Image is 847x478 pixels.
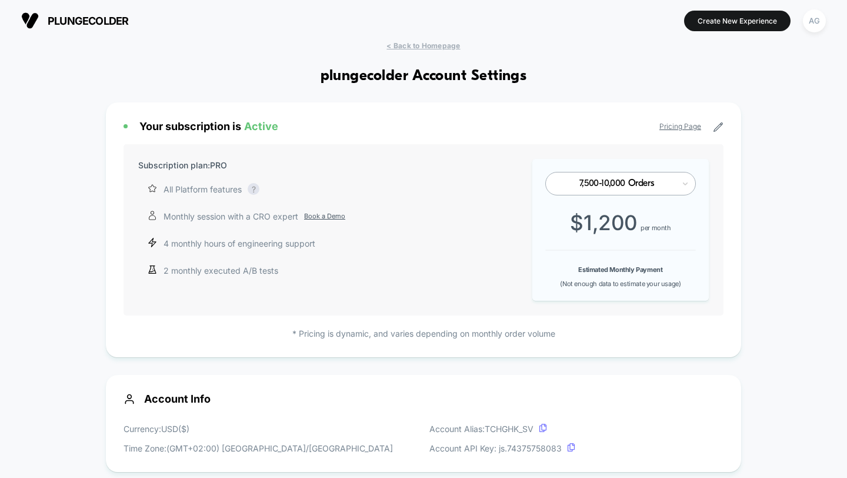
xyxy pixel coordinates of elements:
p: Monthly session with a CRO expert [164,210,345,223]
h1: plungecolder Account Settings [321,68,527,85]
b: Estimated Monthly Payment [578,265,662,274]
div: ? [248,183,259,195]
span: per month [641,224,671,232]
p: Account Alias: TCHGHK_SV [429,423,575,435]
a: Pricing Page [659,122,701,131]
p: * Pricing is dynamic, and varies depending on monthly order volume [124,327,723,340]
span: (Not enough data to estimate your usage) [560,280,681,288]
p: Time Zone: (GMT+02:00) [GEOGRAPHIC_DATA]/[GEOGRAPHIC_DATA] [124,442,393,454]
div: AG [803,9,826,32]
span: plungecolder [48,15,129,27]
img: Visually logo [21,12,39,29]
p: 2 monthly executed A/B tests [164,264,278,277]
span: Your subscription is [139,120,278,132]
p: Account API Key: js. 74375758083 [429,442,575,454]
p: Subscription plan: PRO [138,159,227,171]
div: 7,500-10,000 Orders [559,178,674,190]
p: All Platform features [164,183,242,195]
p: Currency: USD ( $ ) [124,423,393,435]
button: plungecolder [18,11,132,30]
a: Book a Demo [304,211,345,221]
button: Create New Experience [684,11,791,31]
span: < Back to Homepage [386,41,460,50]
span: $ 1,200 [570,210,638,235]
button: AG [799,9,829,33]
p: 4 monthly hours of engineering support [164,237,315,250]
span: Account Info [124,393,723,405]
span: Active [244,120,278,132]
